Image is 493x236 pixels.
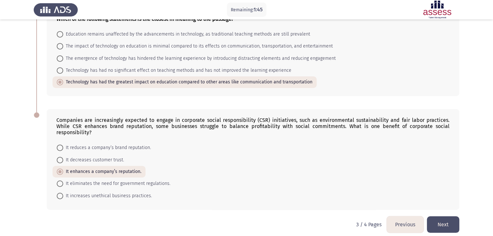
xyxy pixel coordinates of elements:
span: It decreases customer trust. [63,156,124,164]
img: Assessment logo of ASSESS English Language Assessment (3 Module) (Ad - IB) [415,1,459,19]
span: It enhances a company’s reputation. [63,168,141,176]
span: 1:45 [253,6,263,13]
img: Assess Talent Management logo [34,1,78,19]
span: It increases unethical business practices. [63,192,152,200]
button: load previous page [387,216,424,233]
p: Remaining: [231,6,263,14]
span: Technology has had the greatest impact on education compared to other areas like communication an... [63,78,312,86]
span: It eliminates the need for government regulations. [63,180,170,188]
span: Education remains unaffected by the advancements in technology, as traditional teaching methods a... [63,30,310,38]
button: load next page [427,216,459,233]
span: The emergence of technology has hindered the learning experience by introducing distracting eleme... [63,55,336,62]
span: Technology has had no significant effect on teaching methods and has not improved the learning ex... [63,67,291,74]
span: It reduces a company’s brand reputation. [63,144,151,152]
span: The impact of technology on education is minimal compared to its effects on communication, transp... [63,42,333,50]
p: 3 / 4 Pages [356,221,381,228]
div: Companies are increasingly expected to engage in corporate social responsibility (CSR) initiative... [56,117,450,135]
